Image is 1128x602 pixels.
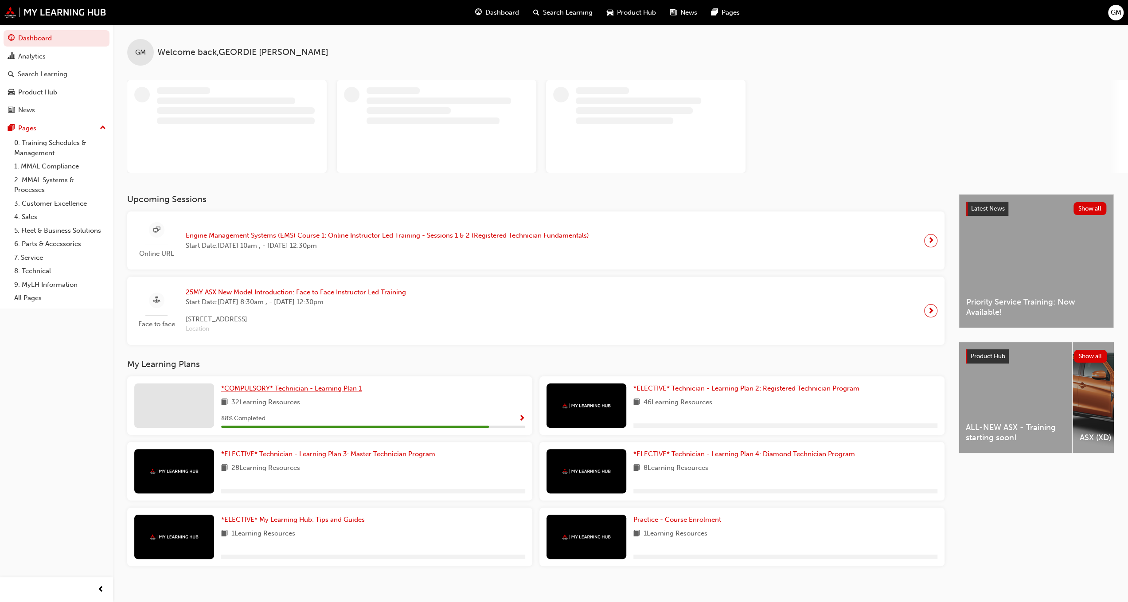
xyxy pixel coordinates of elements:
[4,84,109,101] a: Product Hub
[526,4,600,22] a: search-iconSearch Learning
[680,8,697,18] span: News
[8,106,15,114] span: news-icon
[4,48,109,65] a: Analytics
[4,120,109,137] button: Pages
[633,516,721,524] span: Practice - Course Enrolment
[221,384,362,392] span: *COMPULSORY* Technician - Learning Plan 1
[11,224,109,238] a: 5. Fleet & Business Solutions
[221,449,439,459] a: *ELECTIVE* Technician - Learning Plan 3: Master Technician Program
[485,8,519,18] span: Dashboard
[468,4,526,22] a: guage-iconDashboard
[4,7,106,18] img: mmal
[644,463,708,474] span: 8 Learning Resources
[8,35,15,43] span: guage-icon
[4,66,109,82] a: Search Learning
[633,383,863,394] a: *ELECTIVE* Technician - Learning Plan 2: Registered Technician Program
[18,123,36,133] div: Pages
[8,53,15,61] span: chart-icon
[4,30,109,47] a: Dashboard
[186,287,406,297] span: 25MY ASX New Model Introduction: Face to Face Instructor Led Training
[221,463,228,474] span: book-icon
[11,160,109,173] a: 1. MMAL Compliance
[221,515,368,525] a: *ELECTIVE* My Learning Hub: Tips and Guides
[971,352,1005,360] span: Product Hub
[711,7,718,18] span: pages-icon
[18,51,46,62] div: Analytics
[1074,350,1107,363] button: Show all
[186,231,589,241] span: Engine Management Systems (EMS) Course 1: Online Instructor Led Training - Sessions 1 & 2 (Regist...
[186,324,406,334] span: Location
[134,319,179,329] span: Face to face
[562,534,611,540] img: mmal
[153,225,160,236] span: sessionType_ONLINE_URL-icon
[966,297,1106,317] span: Priority Service Training: Now Available!
[153,295,160,306] span: sessionType_FACE_TO_FACE-icon
[231,463,300,474] span: 28 Learning Resources
[8,70,14,78] span: search-icon
[4,102,109,118] a: News
[633,450,855,458] span: *ELECTIVE* Technician - Learning Plan 4: Diamond Technician Program
[100,122,106,134] span: up-icon
[966,422,1065,442] span: ALL-NEW ASX - Training starting soon!
[127,359,945,369] h3: My Learning Plans
[928,305,934,317] span: next-icon
[11,173,109,197] a: 2. MMAL Systems & Processes
[543,8,593,18] span: Search Learning
[231,528,295,539] span: 1 Learning Resources
[633,528,640,539] span: book-icon
[959,194,1114,328] a: Latest NewsShow allPriority Service Training: Now Available!
[600,4,663,22] a: car-iconProduct Hub
[134,219,937,262] a: Online URLEngine Management Systems (EMS) Course 1: Online Instructor Led Training - Sessions 1 &...
[562,403,611,409] img: mmal
[562,469,611,474] img: mmal
[150,469,199,474] img: mmal
[475,7,482,18] span: guage-icon
[231,397,300,408] span: 32 Learning Resources
[134,284,937,338] a: Face to face25MY ASX New Model Introduction: Face to Face Instructor Led TrainingStart Date:[DATE...
[966,349,1107,364] a: Product HubShow all
[607,7,613,18] span: car-icon
[8,89,15,97] span: car-icon
[11,237,109,251] a: 6. Parts & Accessories
[135,47,146,58] span: GM
[971,205,1005,212] span: Latest News
[11,251,109,265] a: 7. Service
[633,449,859,459] a: *ELECTIVE* Technician - Learning Plan 4: Diamond Technician Program
[221,450,435,458] span: *ELECTIVE* Technician - Learning Plan 3: Master Technician Program
[959,342,1072,453] a: ALL-NEW ASX - Training starting soon!
[633,384,859,392] span: *ELECTIVE* Technician - Learning Plan 2: Registered Technician Program
[633,397,640,408] span: book-icon
[11,197,109,211] a: 3. Customer Excellence
[1073,202,1107,215] button: Show all
[150,534,199,540] img: mmal
[8,125,15,133] span: pages-icon
[633,463,640,474] span: book-icon
[928,235,934,247] span: next-icon
[11,291,109,305] a: All Pages
[98,584,104,595] span: prev-icon
[11,210,109,224] a: 4. Sales
[670,7,677,18] span: news-icon
[4,28,109,120] button: DashboardAnalyticsSearch LearningProduct HubNews
[704,4,747,22] a: pages-iconPages
[127,194,945,204] h3: Upcoming Sessions
[18,69,67,79] div: Search Learning
[1108,5,1124,20] button: GM
[221,528,228,539] span: book-icon
[1111,8,1121,18] span: GM
[186,241,589,251] span: Start Date: [DATE] 10am , - [DATE] 12:30pm
[644,397,712,408] span: 46 Learning Resources
[617,8,656,18] span: Product Hub
[519,413,525,424] button: Show Progress
[134,249,179,259] span: Online URL
[221,397,228,408] span: book-icon
[722,8,740,18] span: Pages
[519,415,525,423] span: Show Progress
[186,314,406,324] span: [STREET_ADDRESS]
[221,414,265,424] span: 88 % Completed
[221,516,365,524] span: *ELECTIVE* My Learning Hub: Tips and Guides
[663,4,704,22] a: news-iconNews
[18,87,57,98] div: Product Hub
